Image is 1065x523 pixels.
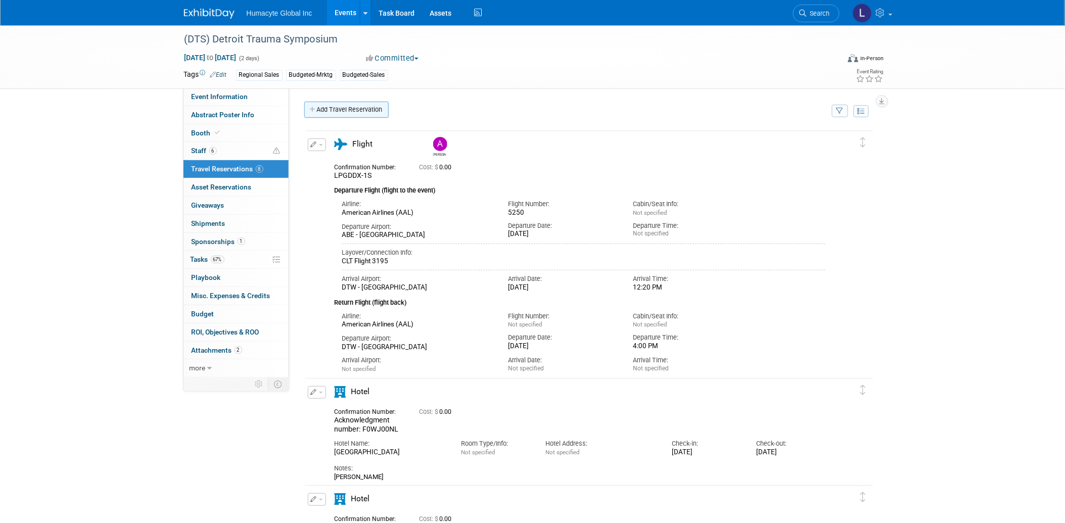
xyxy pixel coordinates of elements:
a: Abstract Poster Info [183,106,289,124]
div: Departure Time: [633,333,743,342]
div: American Airlines (AAL) [342,209,493,217]
span: 0.00 [420,515,456,522]
div: Departure Airport: [342,334,493,343]
span: Flight [353,139,373,149]
div: [PERSON_NAME] [335,473,826,481]
span: 6 [209,147,217,155]
div: Anthony Mattair [431,137,448,157]
span: Acknowledgment number: F0WJ00NL [335,416,399,433]
span: Cost: $ [420,164,440,171]
a: Playbook [183,269,289,287]
div: Confirmation Number: [335,161,404,171]
div: [DATE] [508,230,618,239]
span: Playbook [192,273,221,281]
div: Flight Number: [508,200,618,209]
div: Arrival Airport: [342,274,493,283]
div: Departure Flight (flight to the event) [335,180,826,196]
a: Search [793,5,840,22]
div: Departure Date: [508,221,618,230]
span: 67% [211,256,224,263]
i: Click and drag to move item [861,385,866,395]
span: Event Information [192,92,248,101]
div: Cabin/Seat Info: [633,200,743,209]
span: 1 [238,237,245,245]
div: [DATE] [508,283,618,292]
div: Airline: [342,200,493,209]
div: Budgeted-Sales [340,70,388,80]
div: Departure Date: [508,333,618,342]
i: Filter by Traveler [837,108,844,115]
a: Add Travel Reservation [304,102,389,118]
span: 2 [235,346,242,354]
span: [DATE] [DATE] [184,53,237,62]
div: 5250 [508,209,618,217]
a: Edit [210,71,227,78]
a: Travel Reservations8 [183,160,289,178]
img: Format-Inperson.png [848,54,858,62]
span: Search [807,10,830,17]
span: LPGDDX-1S [335,171,372,179]
div: [DATE] [672,448,741,457]
a: Giveaways [183,197,289,214]
div: 12:20 PM [633,283,743,292]
span: Not specified [342,365,376,372]
span: Not specified [633,209,667,216]
div: DTW - [GEOGRAPHIC_DATA] [342,283,493,292]
a: Attachments2 [183,342,289,359]
span: Budget [192,310,214,318]
td: Toggle Event Tabs [268,377,289,391]
i: Flight [335,138,348,150]
div: Arrival Time: [633,274,743,283]
a: ROI, Objectives & ROO [183,323,289,341]
span: Not specified [461,449,495,456]
div: In-Person [860,55,884,62]
span: Not specified [508,321,542,328]
div: American Airlines (AAL) [342,320,493,329]
span: 8 [256,165,263,173]
span: 0.00 [420,408,456,415]
div: Arrival Date: [508,274,618,283]
a: Asset Reservations [183,178,289,196]
span: Hotel [351,387,370,396]
div: ABE - [GEOGRAPHIC_DATA] [342,231,493,240]
span: Booth [192,129,222,137]
span: more [190,364,206,372]
span: Tasks [191,255,224,263]
div: Not specified [633,230,743,237]
div: Not specified [508,365,618,372]
div: Departure Airport: [342,222,493,231]
a: Misc. Expenses & Credits [183,287,289,305]
a: more [183,359,289,377]
span: 0.00 [420,164,456,171]
div: [DATE] [756,448,825,457]
i: Hotel [335,386,346,398]
div: Cabin/Seat Info: [633,312,743,321]
button: Committed [362,53,423,64]
a: Budget [183,305,289,323]
a: Sponsorships1 [183,233,289,251]
span: Abstract Poster Info [192,111,255,119]
span: Hotel [351,494,370,503]
div: Departure Time: [633,221,743,230]
span: ROI, Objectives & ROO [192,328,259,336]
span: Humacyte Global Inc [247,9,312,17]
div: Airline: [342,312,493,321]
td: Tags [184,69,227,81]
div: 4:00 PM [633,342,743,351]
span: Sponsorships [192,237,245,246]
span: Attachments [192,346,242,354]
td: Personalize Event Tab Strip [251,377,268,391]
div: (DTS) Detroit Trauma Symposium [181,30,824,49]
span: Giveaways [192,201,224,209]
div: Confirmation Number: [335,405,404,416]
div: Regional Sales [236,70,283,80]
span: (2 days) [239,55,260,62]
div: DTW - [GEOGRAPHIC_DATA] [342,343,493,352]
div: Notes: [335,464,826,473]
div: Hotel Address: [545,439,657,448]
img: Anthony Mattair [433,137,447,151]
span: to [206,54,215,62]
span: Travel Reservations [192,165,263,173]
div: CLT Flight 3195 [342,257,826,266]
div: Arrival Time: [633,356,743,365]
